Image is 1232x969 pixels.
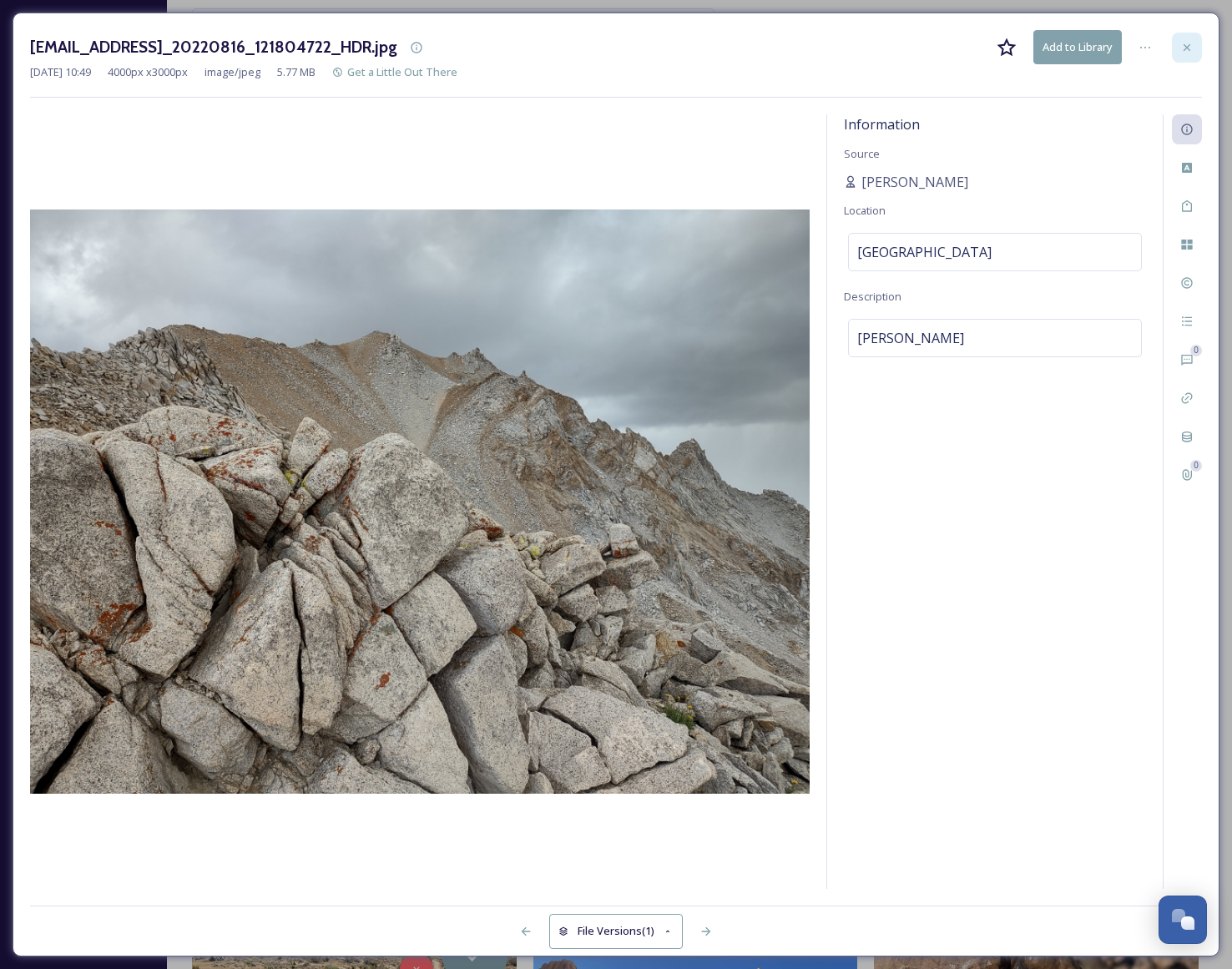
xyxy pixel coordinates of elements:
span: [GEOGRAPHIC_DATA] [857,242,992,262]
button: Add to Library [1033,30,1122,64]
span: image/jpeg [204,64,260,80]
button: Open Chat [1159,896,1207,944]
span: [PERSON_NAME] [857,328,964,348]
span: 4000 px x 3000 px [108,64,188,80]
span: 5.77 MB [277,64,316,80]
div: 0 [1190,460,1202,472]
span: Source [844,146,880,161]
span: Description [844,289,901,304]
span: Information [844,115,920,134]
img: washoeoreo%40gmail.com-IMG_20220816_121804722_HDR.jpg [30,209,810,795]
div: 0 [1190,345,1202,356]
h3: [EMAIL_ADDRESS]_20220816_121804722_HDR.jpg [30,35,397,59]
button: File Versions(1) [549,914,683,948]
span: Get a Little Out There [347,64,457,79]
span: [PERSON_NAME] [861,172,968,192]
span: [DATE] 10:49 [30,64,91,80]
span: Location [844,203,886,218]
